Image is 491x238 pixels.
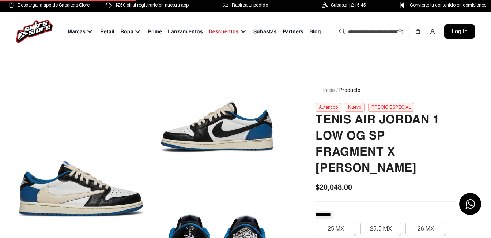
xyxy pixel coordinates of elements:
[360,222,401,236] button: 25.5 MX
[115,1,189,9] span: $250 off al registrarte en nuestra app
[339,86,360,94] span: Producto
[209,28,239,36] span: Descuentos
[68,28,86,36] span: Marcas
[339,29,345,34] img: Buscar
[452,27,468,36] span: Log in
[316,182,352,193] span: $20,048.00
[148,28,162,36] span: Prime
[316,112,456,176] h2: TENIS AIR JORDAN 1 LOW OG SP FRAGMENT X [PERSON_NAME]
[16,20,53,43] img: logo
[168,28,203,36] span: Lanzamientos
[368,103,414,112] div: PRECIO ESPECIAL
[430,29,435,34] img: user
[309,28,321,36] span: Blog
[18,1,90,9] span: Descarga la app de Sneakers Store
[331,1,366,9] span: Subasta 12:15:45
[120,28,133,36] span: Ropa
[410,1,486,9] span: Convierte tu contenido en comisiones
[345,103,365,112] div: Nuevo
[405,222,446,236] button: 26 MX
[316,222,356,236] button: 25 MX
[323,87,335,93] a: Inicio
[253,28,277,36] span: Subastas
[316,103,341,112] div: Autentico
[232,1,268,9] span: Rastrea tu pedido
[283,28,303,36] span: Partners
[100,28,114,36] span: Retail
[397,29,403,35] img: Cámara
[397,2,407,8] img: Control Point Icon
[415,29,421,34] img: shopping
[336,86,338,94] span: /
